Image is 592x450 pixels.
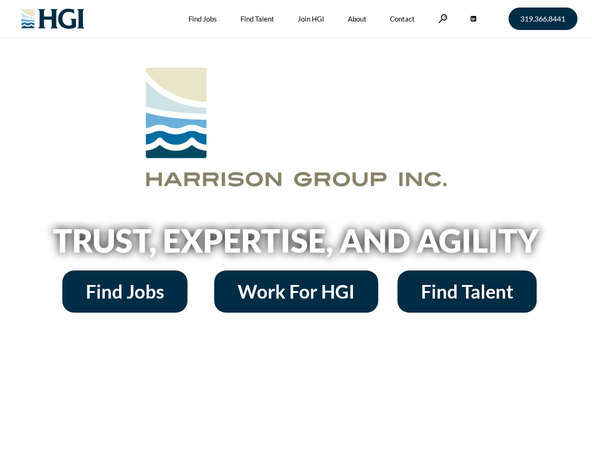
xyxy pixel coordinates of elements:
a: 319.366.8441 [509,7,577,30]
a: Find Jobs [62,270,187,313]
a: Search [438,14,448,23]
span: Work For HGI [238,282,355,301]
a: Work For HGI [214,270,378,313]
span: 319.366.8441 [520,15,565,22]
span: Find Jobs [86,282,164,301]
a: Find Talent [397,270,537,313]
span: Find Talent [421,282,513,301]
h2: Trust, Expertise, and Agility [29,225,563,256]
